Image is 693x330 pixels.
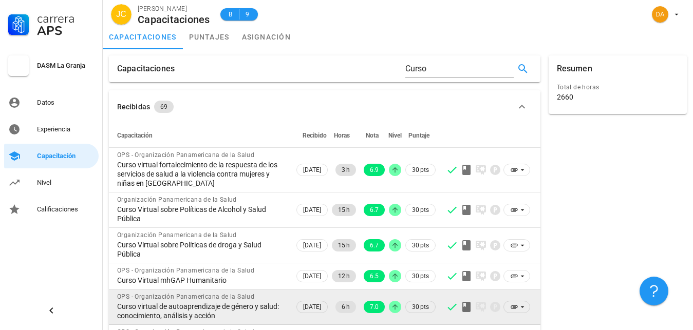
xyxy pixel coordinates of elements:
th: Nota [358,123,387,148]
th: Horas [330,123,358,148]
a: capacitaciones [103,25,183,49]
div: DASM La Granja [37,62,95,70]
span: Nivel [388,132,402,139]
a: puntajes [183,25,236,49]
span: OPS - Organización Panamericana de la Salud [117,151,254,159]
span: [DATE] [303,270,321,282]
span: OPS - Organización Panamericana de la Salud [117,293,254,300]
span: Organización Panamericana de la Salud [117,231,237,239]
span: 6.7 [370,239,379,251]
div: Recibidas [117,101,150,112]
span: JC [116,4,126,25]
div: Total de horas [557,82,679,92]
span: B [227,9,235,20]
th: Recibido [294,123,330,148]
span: [DATE] [303,204,321,216]
div: Datos [37,99,95,107]
a: Experiencia [4,117,99,142]
a: Datos [4,90,99,115]
span: 9 [244,9,252,20]
span: 6.5 [370,270,379,282]
span: 3 h [342,164,350,176]
span: [DATE] [303,240,321,251]
span: 6.9 [370,164,379,176]
span: 15 h [338,204,350,216]
span: 6.7 [370,204,379,216]
div: avatar [652,6,668,23]
span: Organización Panamericana de la Salud [117,196,237,203]
span: 30 pts [412,271,429,281]
div: [PERSON_NAME] [138,4,210,14]
span: Recibido [303,132,327,139]
div: Curso Virtual mhGAP Humanitario [117,276,286,285]
span: Puntaje [408,132,429,139]
div: 2660 [557,92,573,102]
th: Capacitación [109,123,294,148]
span: 15 h [338,239,350,251]
a: asignación [236,25,297,49]
div: Resumen [557,55,592,82]
div: Curso virtual de autoaprendizaje de género y salud: conocimiento, análisis y acción [117,302,286,320]
span: 12 h [338,270,350,282]
a: Calificaciones [4,197,99,222]
button: Recibidas 69 [109,90,540,123]
span: [DATE] [303,301,321,313]
div: Experiencia [37,125,95,133]
th: Puntaje [403,123,438,148]
div: APS [37,25,95,37]
span: 30 pts [412,205,429,215]
div: Capacitaciones [117,55,175,82]
div: Curso virtual fortalecimiento de la respuesta de los servicios de salud a la violencia contra muj... [117,160,286,188]
span: OPS - Organización Panamericana de la Salud [117,267,254,274]
span: 7.0 [370,301,379,313]
div: Capacitaciones [138,14,210,25]
div: Capacitación [37,152,95,160]
div: Calificaciones [37,205,95,213]
span: 30 pts [412,302,429,312]
div: Curso Virtual sobre Políticas de Alcohol y Salud Pública [117,205,286,223]
span: Nota [366,132,379,139]
span: [DATE] [303,164,321,176]
span: 30 pts [412,165,429,175]
span: 69 [160,101,167,113]
a: Capacitación [4,144,99,168]
span: Horas [334,132,350,139]
span: 30 pts [412,240,429,250]
a: Nivel [4,170,99,195]
div: Carrera [37,12,95,25]
span: Capacitación [117,132,153,139]
span: 6 h [342,301,350,313]
div: avatar [111,4,132,25]
div: Curso Virtual sobre Políticas de droga y Salud Pública [117,240,286,259]
th: Nivel [387,123,403,148]
div: Nivel [37,179,95,187]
